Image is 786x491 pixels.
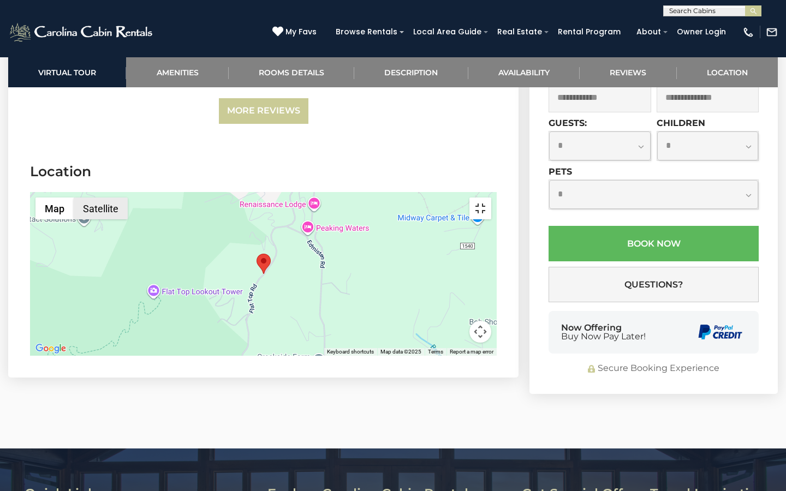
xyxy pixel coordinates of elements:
button: Show satellite imagery [74,197,128,219]
a: Reviews [580,57,676,87]
a: Owner Login [671,23,731,40]
button: Show street map [35,197,74,219]
button: Map camera controls [469,321,491,343]
a: Amenities [126,57,228,87]
button: Keyboard shortcuts [327,348,374,356]
a: Report a map error [450,349,493,355]
label: Children [657,118,705,128]
a: Open this area in Google Maps (opens a new window) [33,342,69,356]
button: Questions? [549,267,759,302]
button: Toggle fullscreen view [469,197,491,219]
a: Rooms Details [229,57,354,87]
h3: Location [30,162,497,181]
div: Longview Cottage [257,254,271,274]
div: Now Offering [561,324,646,341]
a: Real Estate [492,23,547,40]
a: More Reviews [219,98,308,124]
label: Pets [549,166,572,177]
a: My Favs [272,26,319,38]
a: Location [677,57,778,87]
a: Local Area Guide [408,23,487,40]
a: Availability [468,57,580,87]
img: mail-regular-white.png [766,26,778,38]
label: Guests: [549,118,587,128]
a: Description [354,57,468,87]
button: Book Now [549,226,759,261]
div: Secure Booking Experience [549,362,759,375]
span: Buy Now Pay Later! [561,332,646,341]
span: My Favs [285,26,317,38]
a: Terms (opens in new tab) [428,349,443,355]
a: Virtual Tour [8,57,126,87]
a: Browse Rentals [330,23,403,40]
span: Map data ©2025 [380,349,421,355]
img: Google [33,342,69,356]
img: White-1-2.png [8,21,156,43]
a: About [631,23,666,40]
img: phone-regular-white.png [742,26,754,38]
a: Rental Program [552,23,626,40]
